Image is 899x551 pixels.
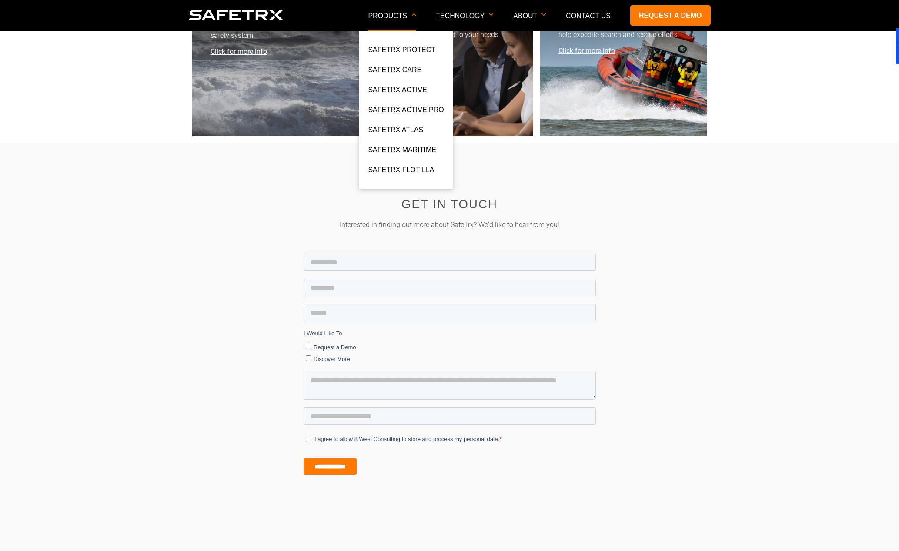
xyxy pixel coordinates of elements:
[304,252,596,504] iframe: Form 0
[335,220,563,230] p: Interested in finding out more about SafeTrx? We'd like to hear from you!
[368,64,421,80] a: SafeTrx Care
[856,509,899,551] iframe: Chat Widget
[541,13,546,16] img: arrow icon
[368,12,416,31] p: Products
[411,13,416,16] img: arrow icon
[368,44,435,60] a: SafeTrx Protect
[513,12,546,31] p: About
[436,12,494,31] p: Technology
[489,13,494,16] img: arrow icon
[368,104,444,120] a: SafeTrx Active Pro
[368,84,427,100] a: SafeTrx Active
[368,144,436,160] a: SafeTrx Maritime
[211,47,267,56] span: Click for more info
[566,12,611,20] a: Contact Us
[630,5,711,26] a: Request a demo
[189,10,284,20] img: logo SafeTrx
[368,164,434,180] a: SafeTrx Flotilla
[558,47,615,55] span: Click for more info
[368,124,423,140] a: SafeTrx Atlas
[369,196,530,213] h2: Get in touch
